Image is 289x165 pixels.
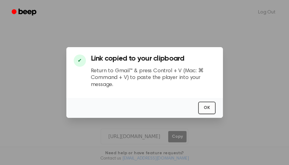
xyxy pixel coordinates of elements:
[252,5,282,20] a: Log Out
[198,102,216,114] button: OK
[91,54,216,63] h3: Link copied to your clipboard
[74,54,86,67] div: ✔
[91,68,216,88] p: Return to Gmail™ & press Control + V (Mac: ⌘ Command + V) to paste the player into your message.
[7,6,42,18] a: Beep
